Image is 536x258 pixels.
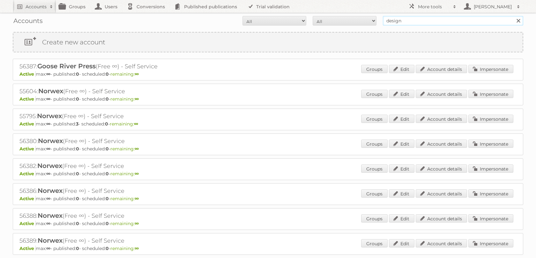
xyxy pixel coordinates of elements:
strong: ∞ [46,121,50,127]
a: Groups [361,164,388,173]
p: max: - published: - scheduled: - [19,171,517,177]
h2: 56389: (Free ∞) - Self Service [19,237,243,245]
span: Active [19,246,36,251]
strong: 0 [76,221,79,226]
p: max: - published: - scheduled: - [19,246,517,251]
strong: 0 [76,171,79,177]
strong: 0 [106,146,109,152]
span: Active [19,96,36,102]
strong: 0 [76,196,79,201]
h2: 56386: (Free ∞) - Self Service [19,187,243,195]
a: Edit [389,214,414,223]
a: Groups [361,239,388,247]
a: Account details [416,90,467,98]
strong: ∞ [135,71,139,77]
span: Active [19,196,36,201]
span: Norwex [38,87,63,95]
span: remaining: [110,71,139,77]
strong: ∞ [135,171,139,177]
span: remaining: [110,146,139,152]
span: Active [19,171,36,177]
p: max: - published: - scheduled: - [19,121,517,127]
strong: 0 [76,246,79,251]
strong: 0 [76,71,79,77]
a: Groups [361,115,388,123]
a: Account details [416,189,467,198]
span: Norwex [38,212,63,219]
strong: ∞ [135,146,139,152]
a: Impersonate [468,164,513,173]
a: Impersonate [468,214,513,223]
span: Active [19,121,36,127]
a: Impersonate [468,90,513,98]
strong: 0 [106,171,109,177]
strong: ∞ [46,146,50,152]
a: Edit [389,65,414,73]
a: Edit [389,90,414,98]
a: Groups [361,140,388,148]
a: Edit [389,140,414,148]
strong: ∞ [46,96,50,102]
a: Create new account [13,33,523,52]
span: Norwex [38,137,63,145]
strong: ∞ [135,246,139,251]
span: Active [19,71,36,77]
strong: 0 [76,146,79,152]
a: Impersonate [468,189,513,198]
strong: 0 [106,221,109,226]
span: remaining: [110,171,139,177]
h2: 56388: (Free ∞) - Self Service [19,212,243,220]
span: Active [19,146,36,152]
h2: 56382: (Free ∞) - Self Service [19,162,243,170]
h2: More tools [418,4,450,10]
a: Edit [389,164,414,173]
strong: 0 [106,71,109,77]
h2: 55795: (Free ∞) - Self Service [19,112,243,120]
strong: 0 [106,196,109,201]
a: Edit [389,189,414,198]
span: Norwex [37,162,62,170]
p: max: - published: - scheduled: - [19,71,517,77]
strong: 0 [76,96,79,102]
span: remaining: [110,246,139,251]
span: remaining: [110,221,139,226]
strong: ∞ [46,171,50,177]
p: max: - published: - scheduled: - [19,196,517,201]
a: Account details [416,140,467,148]
strong: ∞ [135,196,139,201]
strong: ∞ [46,196,50,201]
a: Groups [361,90,388,98]
strong: ∞ [46,71,50,77]
span: Active [19,221,36,226]
span: remaining: [110,196,139,201]
strong: ∞ [135,96,139,102]
a: Edit [389,239,414,247]
a: Groups [361,189,388,198]
h2: 56380: (Free ∞) - Self Service [19,137,243,145]
a: Impersonate [468,115,513,123]
strong: ∞ [46,246,50,251]
a: Account details [416,239,467,247]
strong: ∞ [46,221,50,226]
a: Impersonate [468,140,513,148]
a: Account details [416,65,467,73]
h2: 55604: (Free ∞) - Self Service [19,87,243,95]
span: Goose River Press [37,62,96,70]
span: Norwex [37,112,62,120]
p: max: - published: - scheduled: - [19,221,517,226]
p: max: - published: - scheduled: - [19,146,517,152]
a: Groups [361,214,388,223]
a: Groups [361,65,388,73]
a: Account details [416,214,467,223]
a: Impersonate [468,65,513,73]
a: Account details [416,164,467,173]
a: Edit [389,115,414,123]
strong: ∞ [134,121,138,127]
a: Account details [416,115,467,123]
span: Norwex [38,187,63,194]
span: remaining: [110,121,138,127]
strong: 0 [106,246,109,251]
strong: 3 [76,121,78,127]
h2: 56387: (Free ∞) - Self Service [19,62,243,71]
a: Impersonate [468,239,513,247]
